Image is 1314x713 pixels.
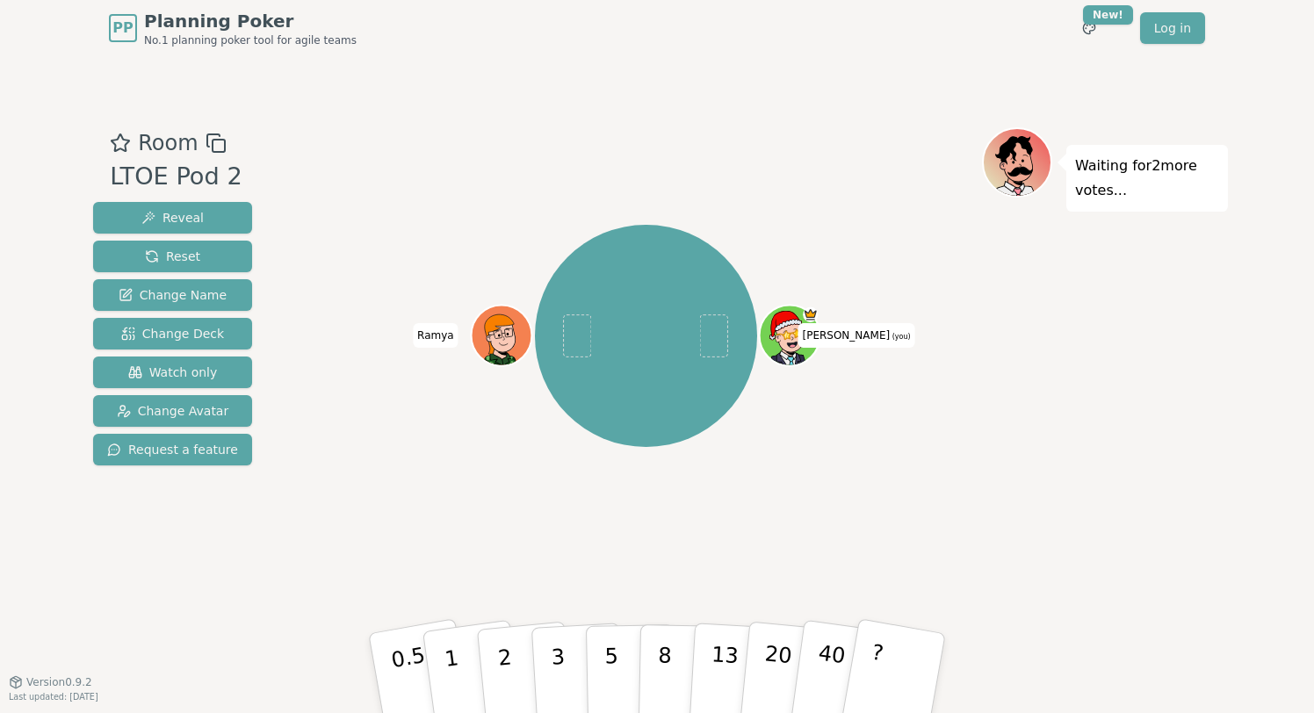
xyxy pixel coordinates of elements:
span: Room [138,127,198,159]
button: New! [1073,12,1105,44]
span: Last updated: [DATE] [9,692,98,702]
span: Watch only [128,364,218,381]
span: PP [112,18,133,39]
span: Change Name [119,286,227,304]
span: Planning Poker [144,9,357,33]
button: Request a feature [93,434,252,465]
span: Change Deck [121,325,224,342]
button: Reset [93,241,252,272]
p: Waiting for 2 more votes... [1075,154,1219,203]
div: New! [1083,5,1133,25]
span: Click to change your name [413,323,458,348]
span: Reset [145,248,200,265]
span: No.1 planning poker tool for agile teams [144,33,357,47]
a: PPPlanning PokerNo.1 planning poker tool for agile teams [109,9,357,47]
span: Request a feature [107,441,238,458]
button: Version0.9.2 [9,675,92,689]
span: Change Avatar [117,402,229,420]
span: Version 0.9.2 [26,675,92,689]
button: Add as favourite [110,127,131,159]
a: Log in [1140,12,1205,44]
button: Watch only [93,356,252,388]
span: Click to change your name [798,323,914,348]
span: (you) [890,333,910,341]
button: Change Avatar [93,395,252,427]
button: Change Name [93,279,252,311]
span: Reveal [141,209,204,227]
button: Reveal [93,202,252,234]
div: LTOE Pod 2 [110,159,242,195]
button: Click to change your avatar [762,307,819,364]
span: Ignacio is the host [804,307,819,322]
button: Change Deck [93,318,252,349]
